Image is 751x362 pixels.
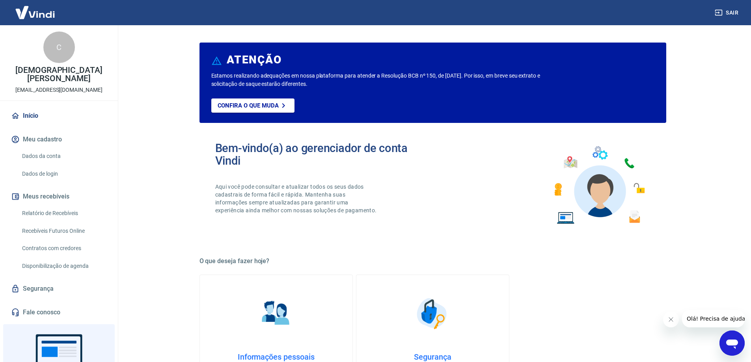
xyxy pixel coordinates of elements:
a: Disponibilização de agenda [19,258,108,274]
a: Confira o que muda [211,98,294,113]
h4: Segurança [369,352,496,362]
a: Contratos com credores [19,240,108,256]
a: Segurança [9,280,108,297]
h6: ATENÇÃO [227,56,281,64]
h5: O que deseja fazer hoje? [199,257,666,265]
a: Início [9,107,108,124]
a: Dados da conta [19,148,108,164]
img: Segurança [413,294,452,333]
button: Sair [713,6,742,20]
p: Confira o que muda [218,102,279,109]
div: C [43,32,75,63]
p: [EMAIL_ADDRESS][DOMAIN_NAME] [15,86,102,94]
a: Fale conosco [9,304,108,321]
img: Informações pessoais [256,294,296,333]
a: Relatório de Recebíveis [19,205,108,221]
h2: Bem-vindo(a) ao gerenciador de conta Vindi [215,142,433,167]
h4: Informações pessoais [212,352,340,362]
iframe: Mensagem da empresa [682,310,745,327]
img: Vindi [9,0,61,24]
span: Olá! Precisa de ajuda? [5,6,66,12]
p: Estamos realizando adequações em nossa plataforma para atender a Resolução BCB nº 150, de [DATE].... [211,72,566,88]
a: Recebíveis Futuros Online [19,223,108,239]
p: Aqui você pode consultar e atualizar todos os seus dados cadastrais de forma fácil e rápida. Mant... [215,183,378,214]
p: [DEMOGRAPHIC_DATA][PERSON_NAME] [6,66,112,83]
a: Dados de login [19,166,108,182]
iframe: Botão para abrir a janela de mensagens [719,330,745,356]
img: Imagem de um avatar masculino com diversos icones exemplificando as funcionalidades do gerenciado... [547,142,650,229]
button: Meu cadastro [9,131,108,148]
iframe: Fechar mensagem [663,312,679,327]
button: Meus recebíveis [9,188,108,205]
